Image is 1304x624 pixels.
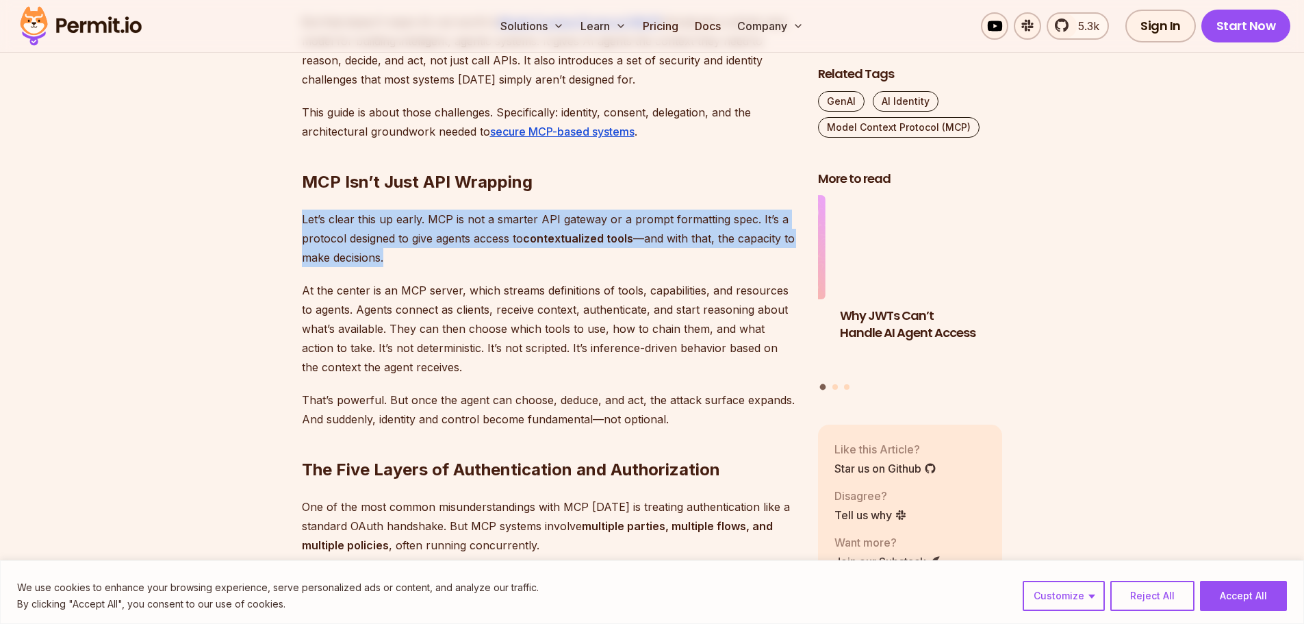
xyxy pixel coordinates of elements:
[840,196,1025,300] img: Why JWTs Can’t Handle AI Agent Access
[302,519,773,552] strong: multiple parties, multiple flows, and multiple policies
[302,404,796,481] h2: The Five Layers of Authentication and Authorization
[834,534,941,551] p: Want more?
[834,488,907,504] p: Disagree?
[820,384,826,390] button: Go to slide 1
[302,390,796,429] p: That’s powerful. But once the agent can choose, deduce, and act, the attack surface expands. And ...
[834,553,941,570] a: Join our Substack
[689,12,726,40] a: Docs
[302,281,796,377] p: At the center is an MCP server, which streams definitions of tools, capabilities, and resources t...
[1200,581,1287,611] button: Accept All
[840,308,1025,342] h3: Why JWTs Can’t Handle AI Agent Access
[302,497,796,555] p: One of the most common misunderstandings with MCP [DATE] is treating authentication like a standa...
[818,66,1003,83] h2: Related Tags
[834,441,936,458] p: Like this Article?
[832,384,838,390] button: Go to slide 2
[873,91,938,112] a: AI Identity
[523,232,633,245] strong: contextualized tools
[495,12,570,40] button: Solutions
[302,103,796,141] p: This guide is about those challenges. Specifically: identity, consent, delegation, and the archit...
[490,125,635,138] a: secure MCP-based systems
[641,308,826,375] h3: Delegating AI Permissions to Human Users with [DOMAIN_NAME]’s Access Request MCP
[1125,10,1196,42] a: Sign In
[818,91,865,112] a: GenAI
[1070,18,1099,34] span: 5.3k
[844,384,849,390] button: Go to slide 3
[1047,12,1109,40] a: 5.3k
[818,171,1003,188] h2: More to read
[818,196,1003,392] div: Posts
[302,210,796,267] p: Let’s clear this up early. MCP is not a smarter API gateway or a prompt formatting spec. It’s a p...
[840,196,1025,376] li: 1 of 3
[302,116,796,193] h2: MCP Isn’t Just API Wrapping
[14,3,148,49] img: Permit logo
[1023,581,1105,611] button: Customize
[17,596,539,612] p: By clicking "Accept All", you consent to our use of cookies.
[834,507,907,523] a: Tell us why
[17,579,539,596] p: We use cookies to enhance your browsing experience, serve personalized ads or content, and analyz...
[818,117,980,138] a: Model Context Protocol (MCP)
[840,196,1025,376] a: Why JWTs Can’t Handle AI Agent AccessWhy JWTs Can’t Handle AI Agent Access
[641,196,826,376] li: 3 of 3
[834,460,936,477] a: Star us on Github
[637,12,684,40] a: Pricing
[1110,581,1194,611] button: Reject All
[575,12,632,40] button: Learn
[732,12,809,40] button: Company
[1201,10,1291,42] a: Start Now
[641,196,826,300] img: Delegating AI Permissions to Human Users with Permit.io’s Access Request MCP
